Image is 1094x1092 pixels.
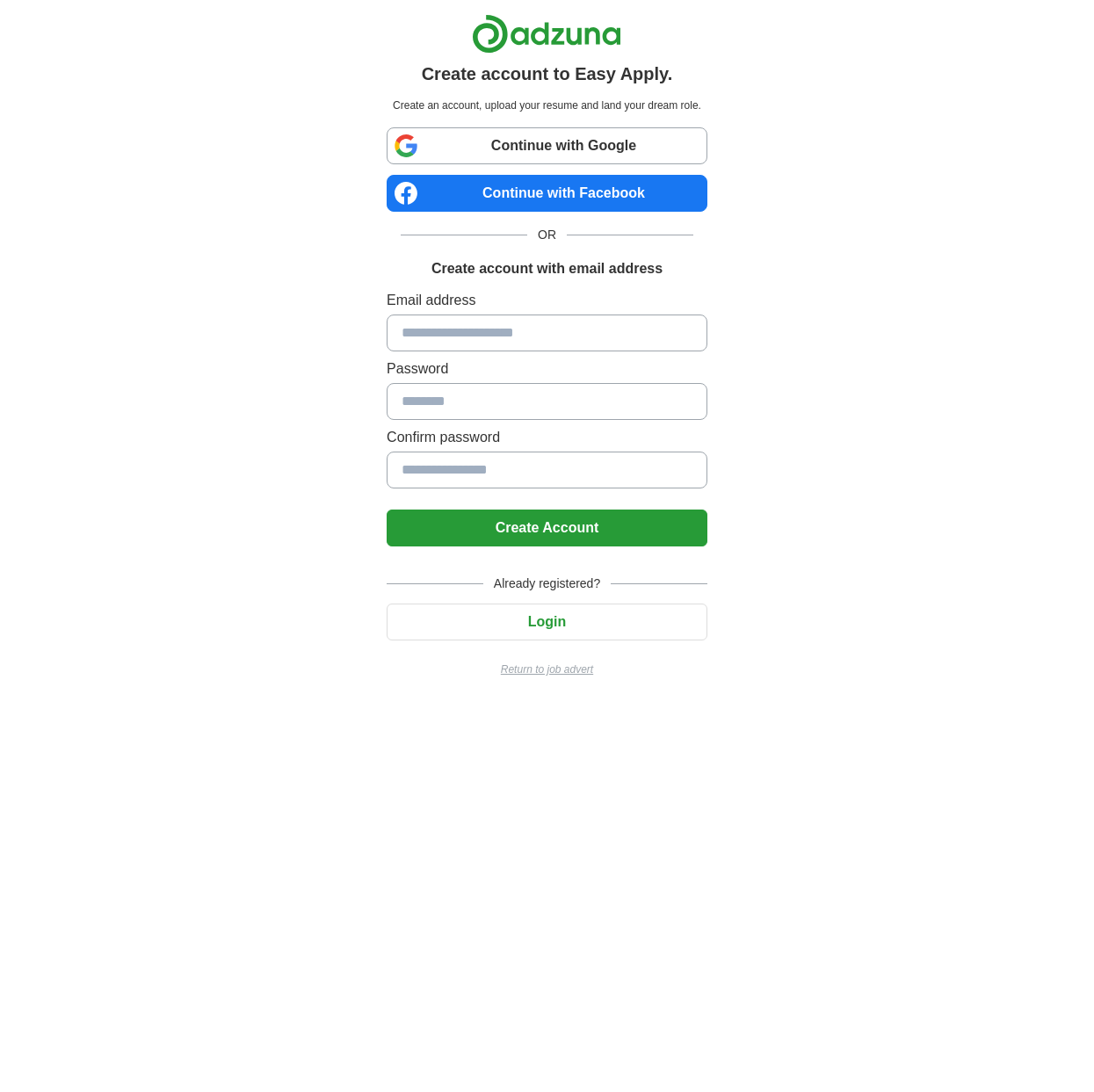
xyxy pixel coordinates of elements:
[483,575,611,593] span: Already registered?
[387,510,707,546] button: Create Account
[387,427,707,448] label: Confirm password
[387,290,707,311] label: Email address
[387,175,707,212] a: Continue with Facebook
[390,98,704,113] p: Create an account, upload your resume and land your dream role.
[387,358,707,380] label: Password
[387,614,707,629] a: Login
[387,127,707,164] a: Continue with Google
[431,258,663,279] h1: Create account with email address
[527,226,567,244] span: OR
[472,14,621,54] img: Adzuna logo
[387,662,707,677] a: Return to job advert
[422,61,673,87] h1: Create account to Easy Apply.
[387,604,707,640] button: Login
